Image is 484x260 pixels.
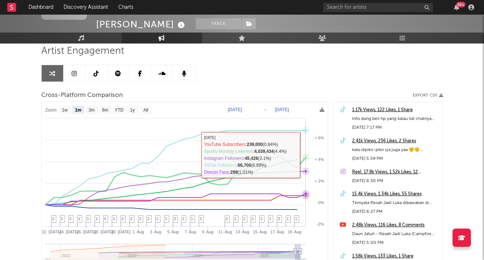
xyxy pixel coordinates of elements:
text: + 2% [315,179,324,183]
button: Track [196,18,241,29]
span: 2 [122,216,124,221]
span: 1 [182,216,184,221]
text: All [143,108,148,113]
text: 5. Aug [167,230,178,234]
text: 22. [DATE] [42,230,61,234]
text: 26. [DATE] [76,230,96,234]
span: 2 [52,216,54,221]
span: 1 [156,216,159,221]
div: Daun Jatuh - Resah Jadi Luka (Campfire Session) [352,230,439,238]
text: 13. Aug [236,230,249,234]
text: + 4% [315,157,324,162]
span: 1 [96,216,98,221]
span: 1 [295,216,297,221]
text: 15. Aug [253,230,266,234]
span: 3 [200,216,202,221]
text: 24. [DATE] [59,230,78,234]
div: [DATE] 7:17 PM [352,123,439,132]
span: 2 [130,216,133,221]
text: 6m [102,108,108,113]
span: 2 [148,216,150,221]
text: 30. [DATE] [111,230,130,234]
span: 2 [243,216,245,221]
span: 3 [139,216,141,221]
text: 1. Aug [132,230,144,234]
text: 11. Aug [218,230,232,234]
div: 99 + [456,2,465,7]
a: Reel: 17.8k Views, 1.52k Likes, 12 Comments [352,168,439,177]
text: 28. [DATE] [94,230,113,234]
text: 1y [130,108,135,113]
text: → [263,107,267,112]
a: 15.4k Views, 1.34k Likes, 55 Shares [352,190,439,199]
span: 1 [287,216,289,221]
span: 1 [165,216,167,221]
text: + 6% [315,136,324,140]
span: 1 [87,216,89,221]
text: [DATE] [275,107,289,112]
span: 1 [191,216,193,221]
span: 1 [235,216,237,221]
div: [DATE] 5:59 PM [352,154,439,163]
span: 1 [61,216,63,221]
div: [DATE] 6:30 PM [352,177,439,185]
span: 3 [252,216,254,221]
div: [PERSON_NAME] [96,18,187,30]
text: 1w [62,108,68,113]
span: 3 [69,216,72,221]
div: Info dong beli hp yang kalau liat chatnya bisa senyum senyum sendiri di mana? 🥹👉🏻👈🏻 #DaunJatuh #M... [352,114,439,123]
text: -2% [317,222,324,226]
span: 1 [260,216,263,221]
text: YTD [114,108,123,113]
text: 19. Aug [287,230,301,234]
text: 0% [318,200,324,205]
text: Zoom [45,108,57,113]
a: 1.17k Views, 122 Likes, 1 Share [352,106,439,114]
div: [DATE] 6:27 PM [352,207,439,216]
span: 2 [174,216,176,221]
input: Search for artists [323,3,433,12]
a: 2.48k Views, 116 Likes, 8 Comments [352,221,439,230]
span: 1 [78,216,80,221]
text: 9. Aug [202,230,213,234]
span: 3 [278,216,280,221]
text: [DATE] [228,107,242,112]
text: 7. Aug [184,230,196,234]
text: 3m [88,108,95,113]
a: 2.41k Views, 236 Likes, 2 Shares [352,137,439,146]
span: 2 [226,216,228,221]
span: 1 [269,216,271,221]
span: 4 [104,216,106,221]
button: Export CSV [413,93,443,98]
text: 17. Aug [270,230,284,234]
text: 1m [75,108,81,113]
span: Cross-Platform Comparison [41,91,123,100]
button: 99+ [454,4,459,10]
span: Artist Engagement [41,47,124,56]
div: kalo dipikir-pikir iya juga yaa 🤨😗 #DaunJatuh #Grace #Kini #RisingOnTiktok #MusikDiTiktok [352,146,439,154]
span: 3 [113,216,115,221]
div: Ternyata Resah Jadi Luka dibawakan di tengah dinginnya [PERSON_NAME] hangatnya api unggun dengan ... [352,199,439,207]
text: 3. Aug [150,230,161,234]
div: [DATE] 5:00 PM [352,238,439,247]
